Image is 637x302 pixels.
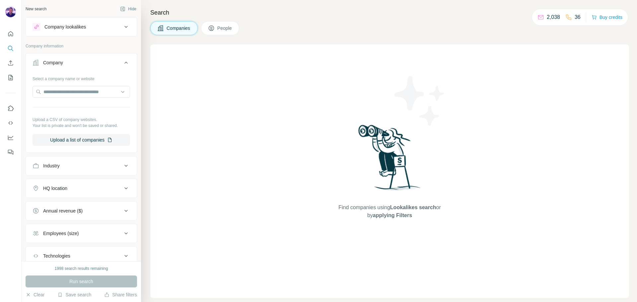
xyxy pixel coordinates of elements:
[26,19,137,35] button: Company lookalikes
[26,180,137,196] button: HQ location
[57,291,91,298] button: Save search
[336,204,443,219] span: Find companies using or by
[373,212,412,218] span: applying Filters
[115,4,141,14] button: Hide
[5,42,16,54] button: Search
[5,146,16,158] button: Feedback
[390,71,450,131] img: Surfe Illustration - Stars
[5,28,16,40] button: Quick start
[104,291,137,298] button: Share filters
[44,24,86,30] div: Company lookalikes
[390,205,436,210] span: Lookalikes search
[55,266,108,272] div: 1998 search results remaining
[26,203,137,219] button: Annual revenue ($)
[26,158,137,174] button: Industry
[5,72,16,84] button: My lists
[43,162,60,169] div: Industry
[217,25,233,31] span: People
[150,8,629,17] h4: Search
[43,253,70,259] div: Technologies
[5,117,16,129] button: Use Surfe API
[43,185,67,192] div: HQ location
[575,13,581,21] p: 36
[26,248,137,264] button: Technologies
[33,73,130,82] div: Select a company name or website
[26,6,46,12] div: New search
[5,132,16,144] button: Dashboard
[547,13,560,21] p: 2,038
[43,208,83,214] div: Annual revenue ($)
[355,123,424,197] img: Surfe Illustration - Woman searching with binoculars
[5,57,16,69] button: Enrich CSV
[5,7,16,17] img: Avatar
[33,117,130,123] p: Upload a CSV of company websites.
[26,225,137,241] button: Employees (size)
[167,25,191,31] span: Companies
[26,55,137,73] button: Company
[5,102,16,114] button: Use Surfe on LinkedIn
[43,59,63,66] div: Company
[33,123,130,129] p: Your list is private and won't be saved or shared.
[33,134,130,146] button: Upload a list of companies
[26,291,44,298] button: Clear
[26,43,137,49] p: Company information
[43,230,79,237] div: Employees (size)
[592,13,622,22] button: Buy credits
